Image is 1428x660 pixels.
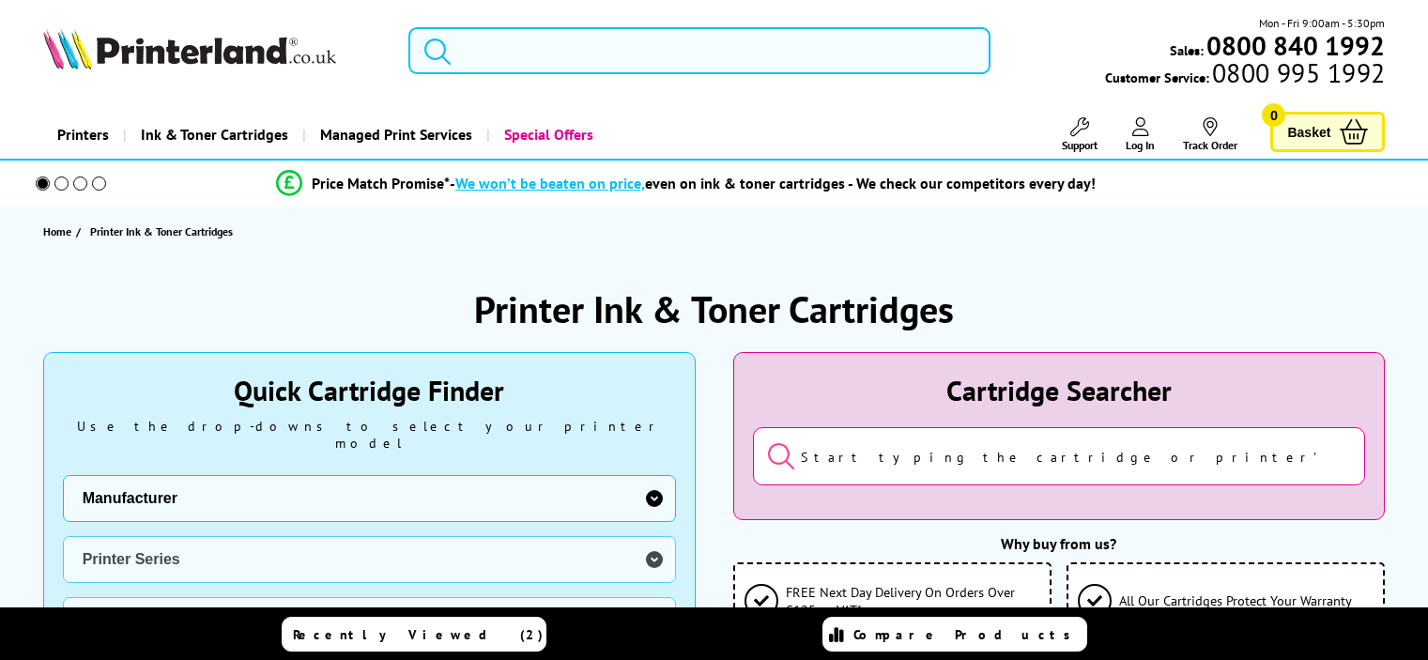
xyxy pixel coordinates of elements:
[1183,117,1237,152] a: Track Order
[474,284,954,333] h1: Printer Ink & Toner Cartridges
[1287,119,1330,145] span: Basket
[1105,64,1385,86] span: Customer Service:
[1262,103,1285,127] span: 0
[822,617,1087,652] a: Compare Products
[1062,138,1098,152] span: Support
[1126,117,1155,152] a: Log In
[1170,41,1204,59] span: Sales:
[455,174,645,192] span: We won’t be beaten on price,
[9,167,1362,200] li: modal_Promise
[312,174,450,192] span: Price Match Promise*
[302,111,486,159] a: Managed Print Services
[1270,112,1385,152] a: Basket 0
[1259,14,1385,32] span: Mon - Fri 9:00am - 5:30pm
[123,111,302,159] a: Ink & Toner Cartridges
[293,626,544,643] span: Recently Viewed (2)
[853,626,1081,643] span: Compare Products
[1119,591,1352,609] span: All Our Cartridges Protect Your Warranty
[1204,37,1385,54] a: 0800 840 1992
[43,111,123,159] a: Printers
[141,111,288,159] span: Ink & Toner Cartridges
[90,224,233,238] span: Printer Ink & Toner Cartridges
[43,222,76,241] a: Home
[753,372,1366,408] div: Cartridge Searcher
[786,583,1040,619] span: FREE Next Day Delivery On Orders Over £125 ex VAT*
[63,372,676,408] div: Quick Cartridge Finder
[1126,138,1155,152] span: Log In
[1206,28,1385,63] b: 0800 840 1992
[753,427,1366,485] input: Start typing the cartridge or printer's name...
[450,174,1096,192] div: - even on ink & toner cartridges - We check our competitors every day!
[733,534,1386,553] div: Why buy from us?
[1062,117,1098,152] a: Support
[63,418,676,452] div: Use the drop-downs to select your printer model
[282,617,546,652] a: Recently Viewed (2)
[1209,64,1385,82] span: 0800 995 1992
[486,111,607,159] a: Special Offers
[43,28,385,73] a: Printerland Logo
[43,28,336,69] img: Printerland Logo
